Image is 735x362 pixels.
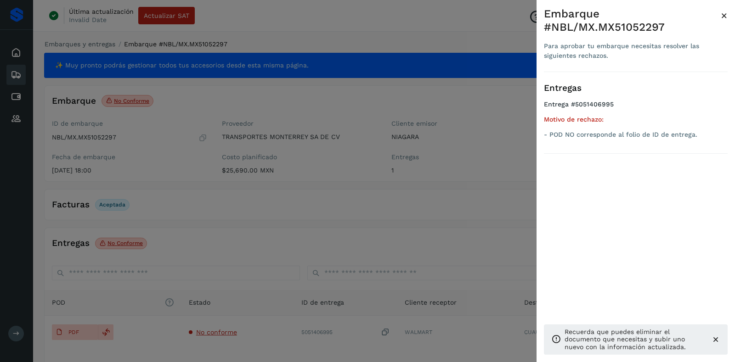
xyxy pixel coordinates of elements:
[721,9,728,22] span: ×
[721,7,728,24] button: Close
[544,83,728,94] h3: Entregas
[544,131,728,139] p: - POD NO corresponde al folio de ID de entrega.
[544,100,728,116] h4: Entrega #5051406995
[544,7,721,34] div: Embarque #NBL/MX.MX51052297
[565,328,704,351] p: Recuerda que puedes eliminar el documento que necesitas y subir uno nuevo con la información actu...
[544,116,728,123] h5: Motivo de rechazo:
[544,41,721,61] div: Para aprobar tu embarque necesitas resolver las siguientes rechazos.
